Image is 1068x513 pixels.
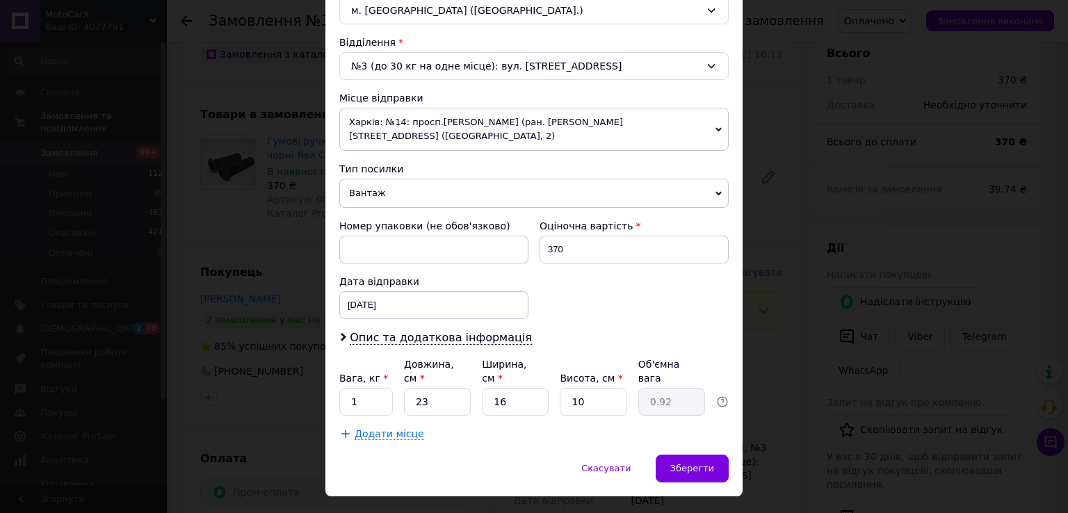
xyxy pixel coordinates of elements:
label: Ширина, см [482,359,526,384]
span: Додати місце [355,428,424,440]
div: Оціночна вартість [540,219,729,233]
span: Тип посилки [339,163,403,174]
div: Об'ємна вага [638,357,705,385]
span: Зберегти [670,463,714,473]
span: Скасувати [581,463,631,473]
div: Номер упаковки (не обов'язково) [339,219,528,233]
label: Висота, см [560,373,622,384]
div: Відділення [339,35,729,49]
label: Довжина, см [404,359,454,384]
span: Харків: №14: просп.[PERSON_NAME] (ран. [PERSON_NAME][STREET_ADDRESS] ([GEOGRAPHIC_DATA], 2) [339,108,729,151]
div: Дата відправки [339,275,528,288]
div: №3 (до 30 кг на одне місце): вул. [STREET_ADDRESS] [339,52,729,80]
span: Місце відправки [339,92,423,104]
span: Вантаж [339,179,729,208]
span: Опис та додаткова інформація [350,331,532,345]
label: Вага, кг [339,373,388,384]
